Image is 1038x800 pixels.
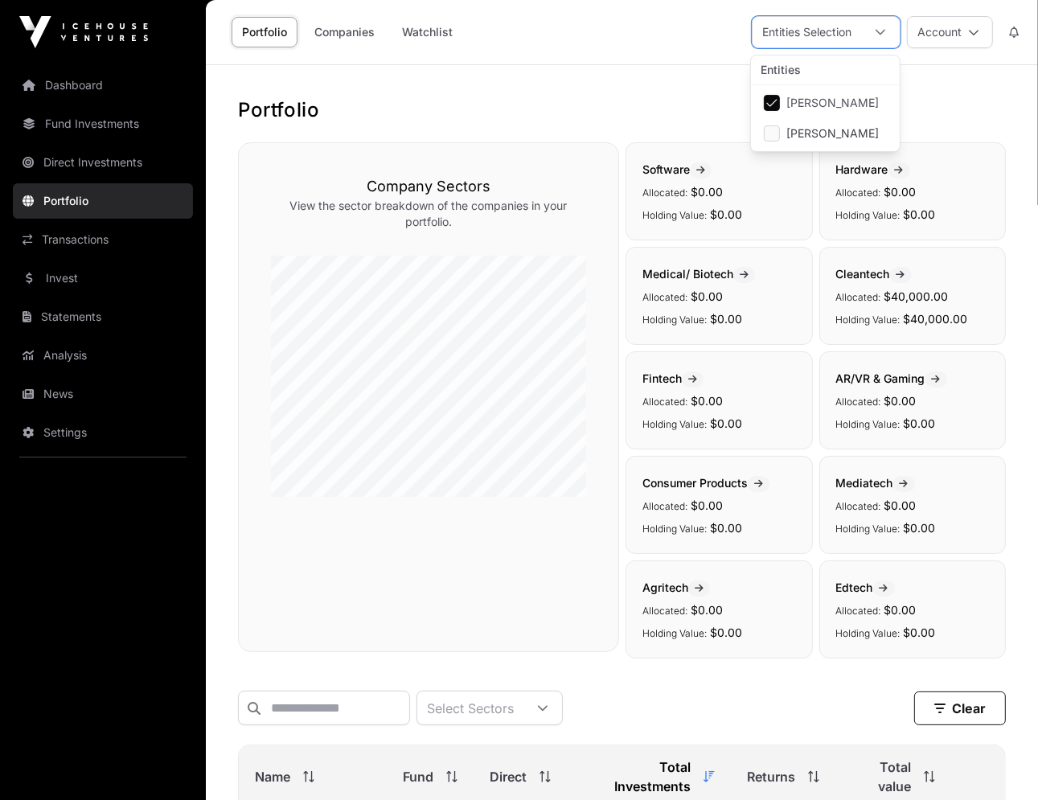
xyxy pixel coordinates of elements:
[642,396,687,408] span: Allocated:
[836,291,881,303] span: Allocated:
[255,767,290,786] span: Name
[642,523,707,535] span: Holding Value:
[691,289,723,303] span: $0.00
[13,68,193,103] a: Dashboard
[710,207,742,221] span: $0.00
[710,416,742,430] span: $0.00
[836,396,881,408] span: Allocated:
[691,394,723,408] span: $0.00
[904,416,936,430] span: $0.00
[710,521,742,535] span: $0.00
[403,767,433,786] span: Fund
[642,371,704,385] span: Fintech
[836,187,881,199] span: Allocated:
[642,627,707,639] span: Holding Value:
[884,289,949,303] span: $40,000.00
[904,312,968,326] span: $40,000.00
[884,498,917,512] span: $0.00
[13,415,193,450] a: Settings
[13,299,193,334] a: Statements
[642,291,687,303] span: Allocated:
[691,603,723,617] span: $0.00
[751,85,900,151] ul: Option List
[884,394,917,408] span: $0.00
[836,371,947,385] span: AR/VR & Gaming
[754,119,896,148] li: Antony Cruzat
[836,162,910,176] span: Hardware
[836,314,901,326] span: Holding Value:
[19,16,148,48] img: Icehouse Ventures Logo
[271,198,586,230] p: View the sector breakdown of the companies in your portfolio.
[914,691,1006,725] button: Clear
[13,222,193,257] a: Transactions
[642,418,707,430] span: Holding Value:
[691,498,723,512] span: $0.00
[747,767,795,786] span: Returns
[836,581,895,594] span: Edtech
[642,605,687,617] span: Allocated:
[238,97,1006,123] h1: Portfolio
[836,267,912,281] span: Cleantech
[754,88,896,117] li: Duncan Hockly
[836,500,881,512] span: Allocated:
[304,17,385,47] a: Companies
[642,187,687,199] span: Allocated:
[417,691,523,724] div: Select Sectors
[642,314,707,326] span: Holding Value:
[904,207,936,221] span: $0.00
[642,500,687,512] span: Allocated:
[836,605,881,617] span: Allocated:
[392,17,463,47] a: Watchlist
[642,162,712,176] span: Software
[594,757,691,796] span: Total Investments
[907,16,993,48] button: Account
[642,581,710,594] span: Agritech
[836,209,901,221] span: Holding Value:
[13,261,193,296] a: Invest
[958,723,1038,800] iframe: Chat Widget
[884,185,917,199] span: $0.00
[786,97,879,109] span: [PERSON_NAME]
[904,521,936,535] span: $0.00
[13,376,193,412] a: News
[786,128,879,139] span: [PERSON_NAME]
[753,17,861,47] div: Entities Selection
[13,106,193,142] a: Fund Investments
[904,626,936,639] span: $0.00
[691,185,723,199] span: $0.00
[13,145,193,180] a: Direct Investments
[232,17,297,47] a: Portfolio
[884,603,917,617] span: $0.00
[642,267,755,281] span: Medical/ Biotech
[751,55,900,85] div: Entities
[710,626,742,639] span: $0.00
[642,209,707,221] span: Holding Value:
[710,312,742,326] span: $0.00
[642,476,769,490] span: Consumer Products
[836,627,901,639] span: Holding Value:
[836,523,901,535] span: Holding Value:
[836,476,915,490] span: Mediatech
[851,757,911,796] span: Total value
[13,338,193,373] a: Analysis
[490,767,527,786] span: Direct
[836,418,901,430] span: Holding Value:
[271,175,586,198] h3: Company Sectors
[13,183,193,219] a: Portfolio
